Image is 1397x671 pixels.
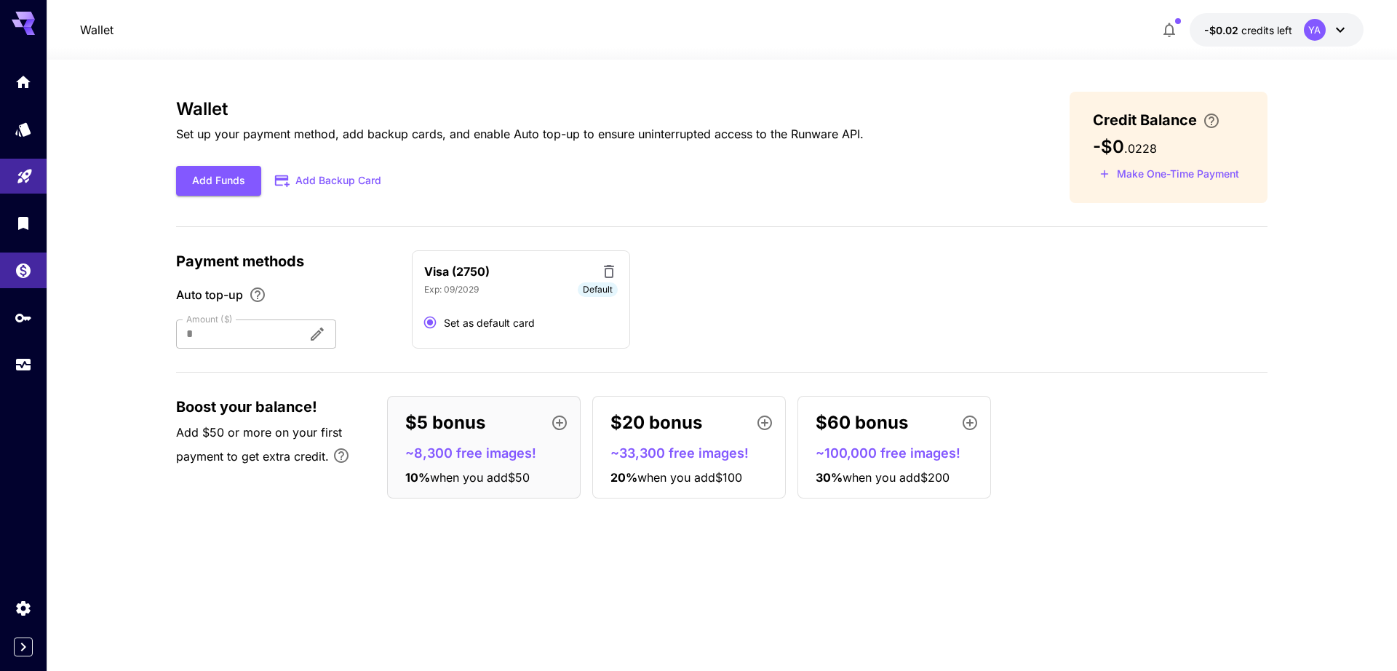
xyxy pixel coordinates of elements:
[424,283,479,296] p: Exp: 09/2029
[176,396,317,418] span: Boost your balance!
[176,99,864,119] h3: Wallet
[1190,13,1364,47] button: -$0.0228YA
[444,315,535,330] span: Set as default card
[610,443,779,463] p: ~33,300 free images!
[816,470,843,485] span: 30 %
[176,166,261,196] button: Add Funds
[16,163,33,181] div: Playground
[15,356,32,374] div: Usage
[405,470,430,485] span: 10 %
[816,410,908,436] p: $60 bonus
[1241,24,1292,36] span: credits left
[15,599,32,617] div: Settings
[14,638,33,656] button: Expand sidebar
[261,167,397,195] button: Add Backup Card
[1197,112,1226,130] button: Enter your card details and choose an Auto top-up amount to avoid service interruptions. We'll au...
[15,73,32,91] div: Home
[637,470,742,485] span: when you add $100
[15,309,32,327] div: API Keys
[176,250,394,272] p: Payment methods
[243,286,272,303] button: Enable Auto top-up to ensure uninterrupted service. We'll automatically bill the chosen amount wh...
[15,214,32,232] div: Library
[80,21,114,39] a: Wallet
[176,425,342,464] span: Add $50 or more on your first payment to get extra credit.
[1204,23,1292,38] div: -$0.0228
[610,410,702,436] p: $20 bonus
[405,443,574,463] p: ~8,300 free images!
[610,470,637,485] span: 20 %
[327,441,356,470] button: Bonus applies only to your first payment, up to 30% on the first $1,000.
[1124,141,1157,156] span: . 0228
[816,443,984,463] p: ~100,000 free images!
[186,313,233,325] label: Amount ($)
[80,21,114,39] nav: breadcrumb
[1093,136,1124,157] span: -$0
[578,283,618,296] span: Default
[1304,19,1326,41] div: YA
[430,470,530,485] span: when you add $50
[424,263,490,280] p: Visa (2750)
[405,410,485,436] p: $5 bonus
[15,120,32,138] div: Models
[1204,24,1241,36] span: -$0.02
[15,258,32,276] div: Wallet
[843,470,950,485] span: when you add $200
[1093,109,1197,131] span: Credit Balance
[176,125,864,143] p: Set up your payment method, add backup cards, and enable Auto top-up to ensure uninterrupted acce...
[176,286,243,303] span: Auto top-up
[1093,163,1246,186] button: Make a one-time, non-recurring payment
